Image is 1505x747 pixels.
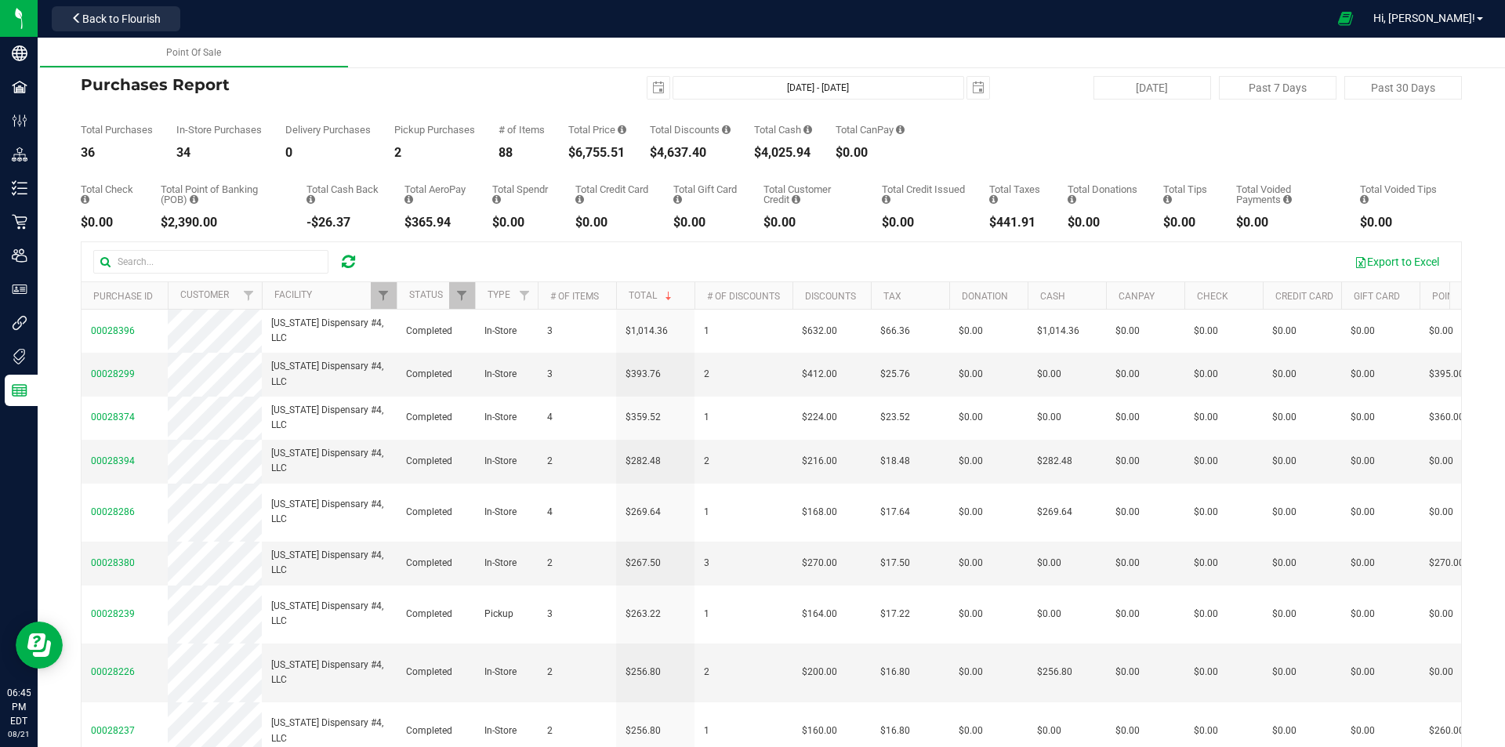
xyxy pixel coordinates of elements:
div: $0.00 [492,216,552,229]
span: 00028299 [91,368,135,379]
span: 2 [547,665,553,680]
span: 2 [704,367,709,382]
span: $0.00 [1351,367,1375,382]
span: 00028394 [91,455,135,466]
span: $0.00 [959,454,983,469]
span: 2 [547,556,553,571]
span: In-Store [484,454,517,469]
span: $216.00 [802,454,837,469]
span: 2 [547,454,553,469]
div: $4,025.94 [754,147,812,159]
span: $256.80 [626,665,661,680]
i: Sum of the successful, non-voided credit card payment transactions for all purchases in the date ... [575,194,584,205]
span: In-Store [484,723,517,738]
span: Completed [406,723,452,738]
span: $0.00 [1194,607,1218,622]
span: $0.00 [1351,723,1375,738]
span: $0.00 [959,607,983,622]
span: Pickup [484,607,513,622]
inline-svg: Inventory [12,180,27,196]
span: $200.00 [802,665,837,680]
a: Credit Card [1275,291,1333,302]
span: $0.00 [1272,324,1296,339]
span: 3 [547,607,553,622]
span: $0.00 [959,556,983,571]
span: [US_STATE] Dispensary #4, LLC [271,446,387,476]
div: $365.94 [404,216,469,229]
a: Gift Card [1354,291,1400,302]
i: Sum of the successful, non-voided cash payment transactions for all purchases in the date range. ... [803,125,812,135]
span: 00028380 [91,557,135,568]
div: Total Customer Credit [763,184,858,205]
span: Completed [406,665,452,680]
button: [DATE] [1093,76,1211,100]
span: [US_STATE] Dispensary #4, LLC [271,403,387,433]
span: $0.00 [1351,505,1375,520]
inline-svg: Facilities [12,79,27,95]
span: $0.00 [1429,665,1453,680]
span: $0.00 [1351,410,1375,425]
span: $632.00 [802,324,837,339]
span: $0.00 [1037,410,1061,425]
div: Total CanPay [836,125,905,135]
div: 88 [499,147,545,159]
span: $0.00 [1194,324,1218,339]
span: $0.00 [1115,454,1140,469]
i: Sum of all tips added to successful, non-voided payments for all purchases in the date range. [1163,194,1172,205]
div: $0.00 [1068,216,1140,229]
i: Sum of the successful, non-voided CanPay payment transactions for all purchases in the date range. [896,125,905,135]
i: Sum of the discount values applied to the all purchases in the date range. [722,125,731,135]
div: $0.00 [763,216,858,229]
span: Completed [406,410,452,425]
button: Past 30 Days [1344,76,1462,100]
div: 34 [176,147,262,159]
span: $269.64 [626,505,661,520]
span: $18.48 [880,454,910,469]
i: Sum of the total taxes for all purchases in the date range. [989,194,998,205]
span: $0.00 [1351,665,1375,680]
span: select [647,77,669,99]
a: Filter [512,282,538,309]
span: In-Store [484,505,517,520]
div: Total Price [568,125,626,135]
span: Back to Flourish [82,13,161,25]
span: $269.64 [1037,505,1072,520]
a: Type [488,289,510,300]
span: Completed [406,556,452,571]
span: 00028239 [91,608,135,619]
div: Total Credit Issued [882,184,966,205]
span: $17.22 [880,607,910,622]
span: 1 [704,723,709,738]
span: Completed [406,607,452,622]
div: Total Taxes [989,184,1044,205]
a: Cash [1040,291,1065,302]
span: [US_STATE] Dispensary #4, LLC [271,359,387,389]
span: $0.00 [1272,410,1296,425]
inline-svg: Integrations [12,315,27,331]
span: In-Store [484,324,517,339]
span: $0.00 [1194,367,1218,382]
span: $0.00 [1194,723,1218,738]
span: $1,014.36 [1037,324,1079,339]
span: $0.00 [1351,607,1375,622]
i: Sum of all round-up-to-next-dollar total price adjustments for all purchases in the date range. [1068,194,1076,205]
input: Search... [93,250,328,274]
span: $17.64 [880,505,910,520]
span: 1 [704,607,709,622]
span: 2 [704,454,709,469]
span: $260.00 [1429,723,1464,738]
a: Filter [449,282,475,309]
span: $0.00 [1115,505,1140,520]
span: $25.76 [880,367,910,382]
div: -$26.37 [306,216,381,229]
span: $0.00 [1429,607,1453,622]
div: In-Store Purchases [176,125,262,135]
span: Completed [406,367,452,382]
span: $164.00 [802,607,837,622]
span: 4 [547,410,553,425]
span: 1 [704,324,709,339]
p: 08/21 [7,728,31,740]
div: $0.00 [1163,216,1212,229]
span: $0.00 [1194,454,1218,469]
div: Total Voided Tips [1360,184,1438,205]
